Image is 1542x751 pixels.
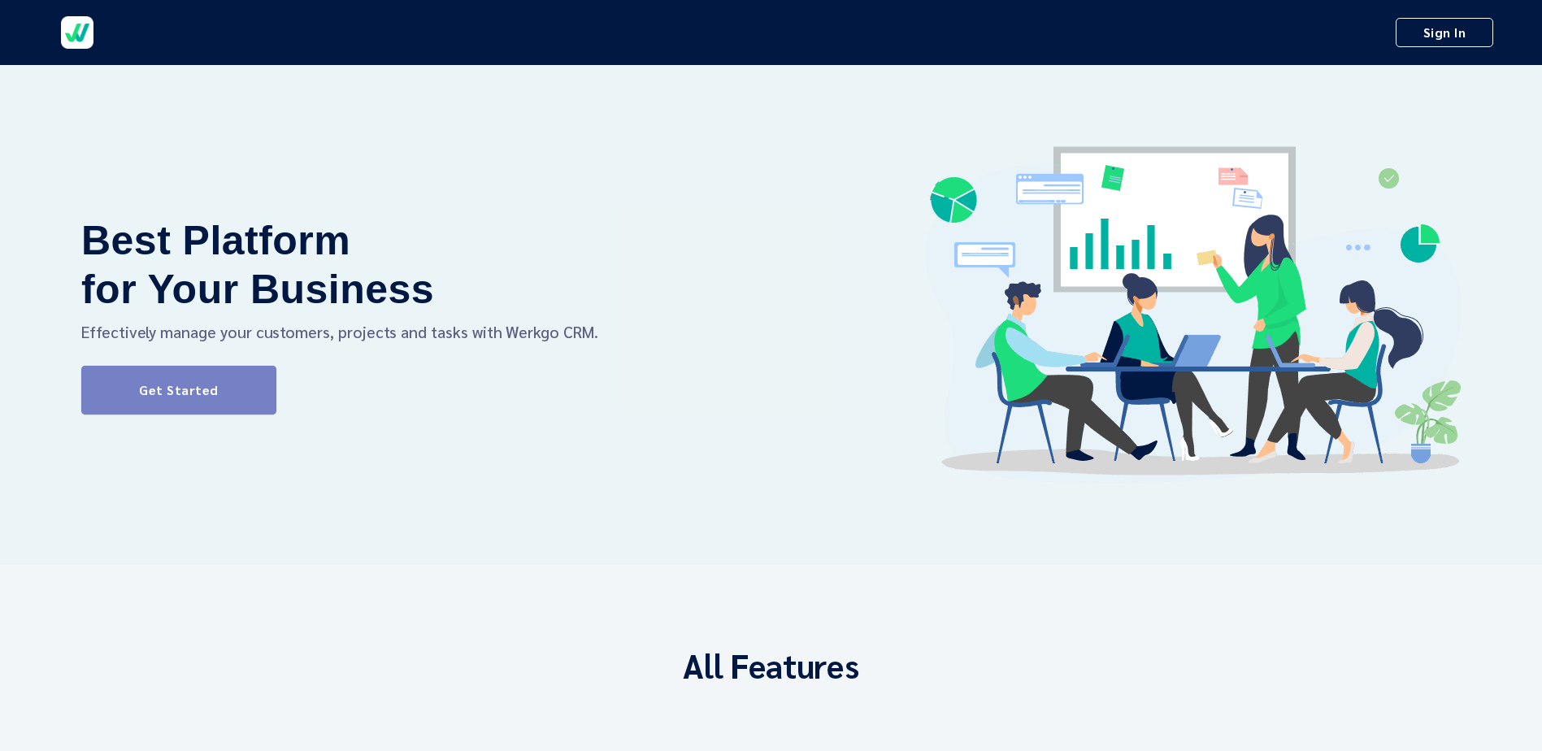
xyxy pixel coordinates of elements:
span: Sign In [1409,21,1480,44]
a: Werkgo Logo [49,8,106,57]
span: Get Started [94,379,263,402]
img: Werkgo Logo [61,16,93,49]
h4: Effectively manage your customers, projects and tasks with Werkgo CRM. [81,322,926,341]
img: A cartoon of a group of people at work [926,146,1461,484]
a: Get Started [81,366,276,415]
p: Best Platform for Your Business [81,216,926,314]
a: Sign In [1396,18,1493,47]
